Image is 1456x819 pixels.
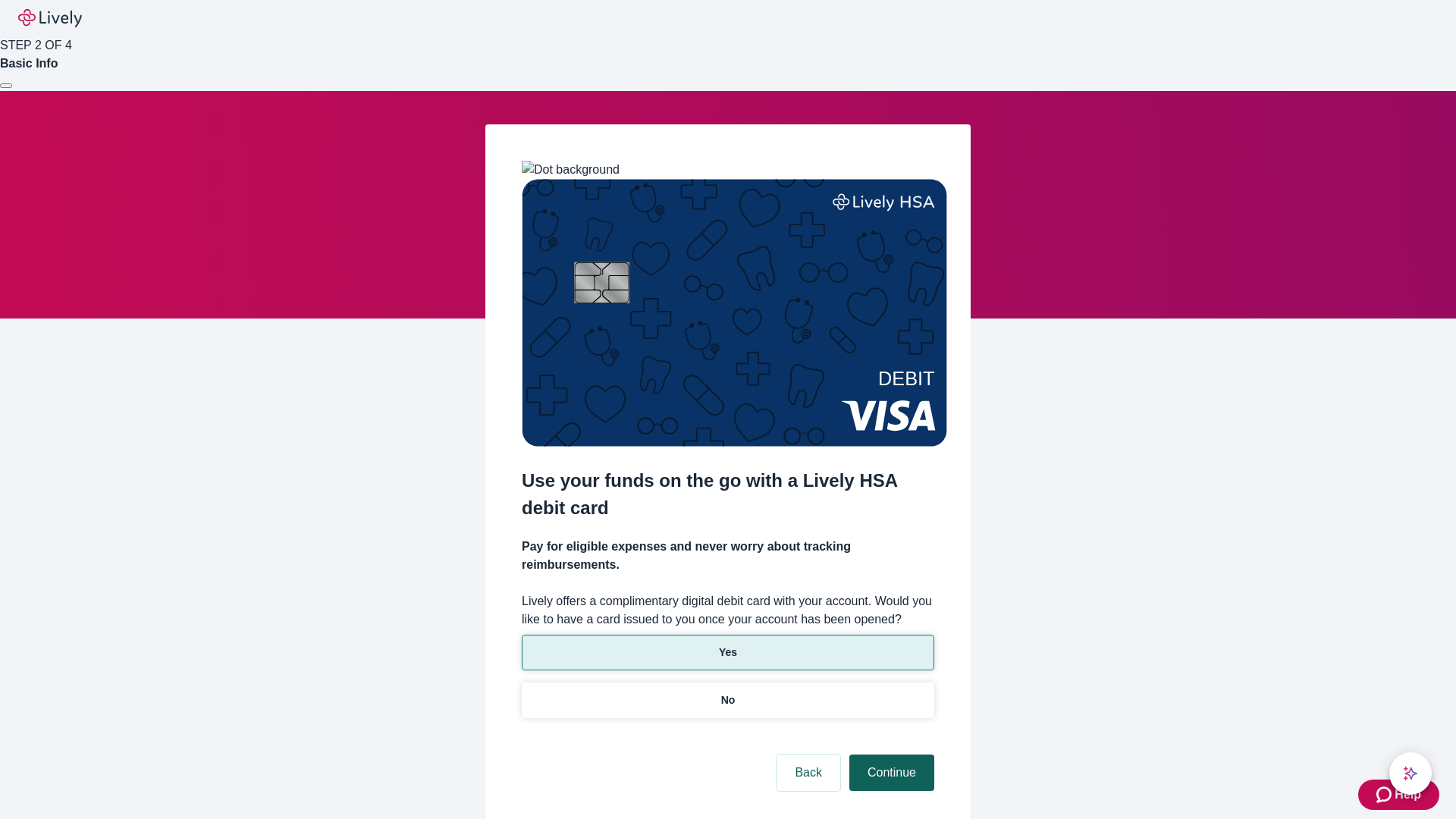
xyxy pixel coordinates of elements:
img: Debit card [522,179,947,447]
h2: Use your funds on the go with a Lively HSA debit card [522,467,934,522]
img: Dot background [522,161,620,179]
button: chat [1389,752,1432,795]
svg: Zendesk support icon [1376,786,1395,804]
svg: Lively AI Assistant [1403,766,1418,781]
button: No [522,682,934,718]
img: Lively [18,9,82,27]
button: Zendesk support iconHelp [1358,780,1439,810]
p: No [721,692,736,708]
button: Continue [849,755,934,791]
label: Lively offers a complimentary digital debit card with your account. Would you like to have a card... [522,592,934,629]
button: Back [777,755,840,791]
p: Yes [719,645,737,661]
span: Help [1395,786,1421,804]
h4: Pay for eligible expenses and never worry about tracking reimbursements. [522,538,934,574]
button: Yes [522,635,934,670]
